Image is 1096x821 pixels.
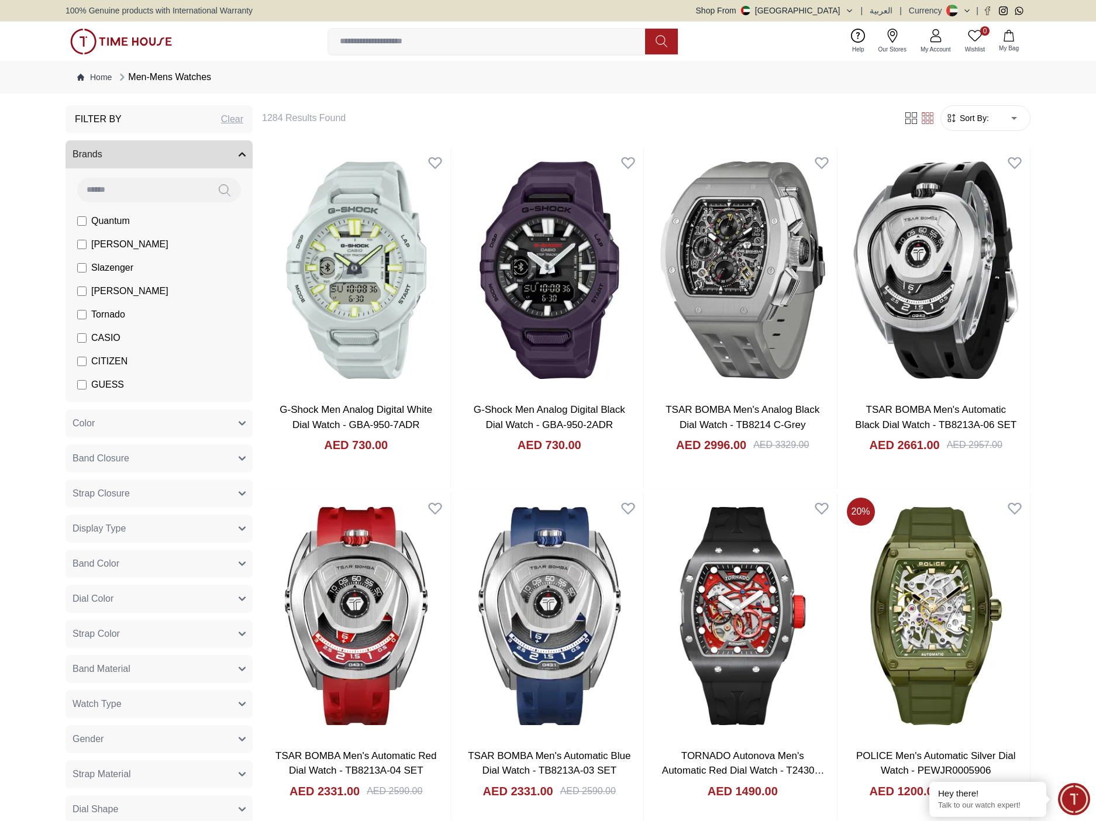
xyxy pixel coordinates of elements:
[66,61,1030,94] nav: Breadcrumb
[66,444,253,472] button: Band Closure
[649,493,837,739] img: TORNADO Autonova Men's Automatic Red Dial Watch - T24302-XSBB
[77,216,87,226] input: Quantum
[91,308,125,322] span: Tornado
[983,6,992,15] a: Facebook
[992,27,1026,55] button: My Bag
[649,147,837,393] a: TSAR BOMBA Men's Analog Black Dial Watch - TB8214 C-Grey
[73,732,104,746] span: Gender
[66,620,253,648] button: Strap Color
[73,662,130,676] span: Band Material
[870,5,892,16] button: العربية
[77,333,87,343] input: CASIO
[324,437,388,453] h4: AED 730.00
[957,112,989,124] span: Sort By:
[66,515,253,543] button: Display Type
[289,783,360,799] h4: AED 2331.00
[77,71,112,83] a: Home
[66,725,253,753] button: Gender
[456,147,644,393] a: G-Shock Men Analog Digital Black Dial Watch - GBA-950-2ADR
[847,45,869,54] span: Help
[66,140,253,168] button: Brands
[66,760,253,788] button: Strap Material
[91,261,133,275] span: Slazenger
[518,437,581,453] h4: AED 730.00
[899,5,902,16] span: |
[73,522,126,536] span: Display Type
[73,416,95,430] span: Color
[560,784,616,798] div: AED 2590.00
[91,284,168,298] span: [PERSON_NAME]
[870,437,940,453] h4: AED 2661.00
[91,354,127,368] span: CITIZEN
[938,801,1038,810] p: Talk to our watch expert!
[73,767,131,781] span: Strap Material
[73,487,130,501] span: Strap Closure
[847,498,875,526] span: 20 %
[91,378,124,392] span: GUESS
[73,451,129,465] span: Band Closure
[842,493,1030,739] img: POLICE Men's Automatic Silver Dial Watch - PEWJR0005906
[280,404,432,430] a: G-Shock Men Analog Digital White Dial Watch - GBA-950-7ADR
[845,26,871,56] a: Help
[946,112,989,124] button: Sort By:
[73,697,122,711] span: Watch Type
[666,404,819,430] a: TSAR BOMBA Men's Analog Black Dial Watch - TB8214 C-Grey
[994,44,1023,53] span: My Bag
[1015,6,1023,15] a: Whatsapp
[70,29,172,54] img: ...
[262,147,450,393] a: G-Shock Men Analog Digital White Dial Watch - GBA-950-7ADR
[708,783,778,799] h4: AED 1490.00
[874,45,911,54] span: Our Stores
[73,557,119,571] span: Band Color
[367,784,422,798] div: AED 2590.00
[741,6,750,15] img: United Arab Emirates
[753,438,809,452] div: AED 3329.00
[861,5,863,16] span: |
[66,655,253,683] button: Band Material
[91,401,126,415] span: ORIENT
[66,5,253,16] span: 100% Genuine products with International Warranty
[91,237,168,251] span: [PERSON_NAME]
[77,310,87,319] input: Tornado
[870,783,940,799] h4: AED 1200.00
[958,26,992,56] a: 0Wishlist
[73,592,113,606] span: Dial Color
[66,480,253,508] button: Strap Closure
[66,550,253,578] button: Band Color
[842,147,1030,393] img: TSAR BOMBA Men's Automatic Black Dial Watch - TB8213A-06 SET
[66,409,253,437] button: Color
[73,627,120,641] span: Strap Color
[474,404,625,430] a: G-Shock Men Analog Digital Black Dial Watch - GBA-950-2ADR
[999,6,1008,15] a: Instagram
[938,788,1038,799] div: Hey there!
[456,493,644,739] img: TSAR BOMBA Men's Automatic Blue Dial Watch - TB8213A-03 SET
[855,404,1016,430] a: TSAR BOMBA Men's Automatic Black Dial Watch - TB8213A-06 SET
[66,585,253,613] button: Dial Color
[696,5,854,16] button: Shop From[GEOGRAPHIC_DATA]
[662,750,825,791] a: TORNADO Autonova Men's Automatic Red Dial Watch - T24302-XSBB
[468,750,630,777] a: TSAR BOMBA Men's Automatic Blue Dial Watch - TB8213A-03 SET
[66,690,253,718] button: Watch Type
[980,26,990,36] span: 0
[483,783,553,799] h4: AED 2331.00
[91,214,130,228] span: Quantum
[976,5,978,16] span: |
[909,5,947,16] div: Currency
[856,750,1016,777] a: POLICE Men's Automatic Silver Dial Watch - PEWJR0005906
[77,380,87,389] input: GUESS
[91,331,120,345] span: CASIO
[77,263,87,272] input: Slazenger
[676,437,746,453] h4: AED 2996.00
[77,240,87,249] input: [PERSON_NAME]
[916,45,956,54] span: My Account
[75,112,122,126] h3: Filter By
[262,111,889,125] h6: 1284 Results Found
[116,70,211,84] div: Men-Mens Watches
[262,493,450,739] img: TSAR BOMBA Men's Automatic Red Dial Watch - TB8213A-04 SET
